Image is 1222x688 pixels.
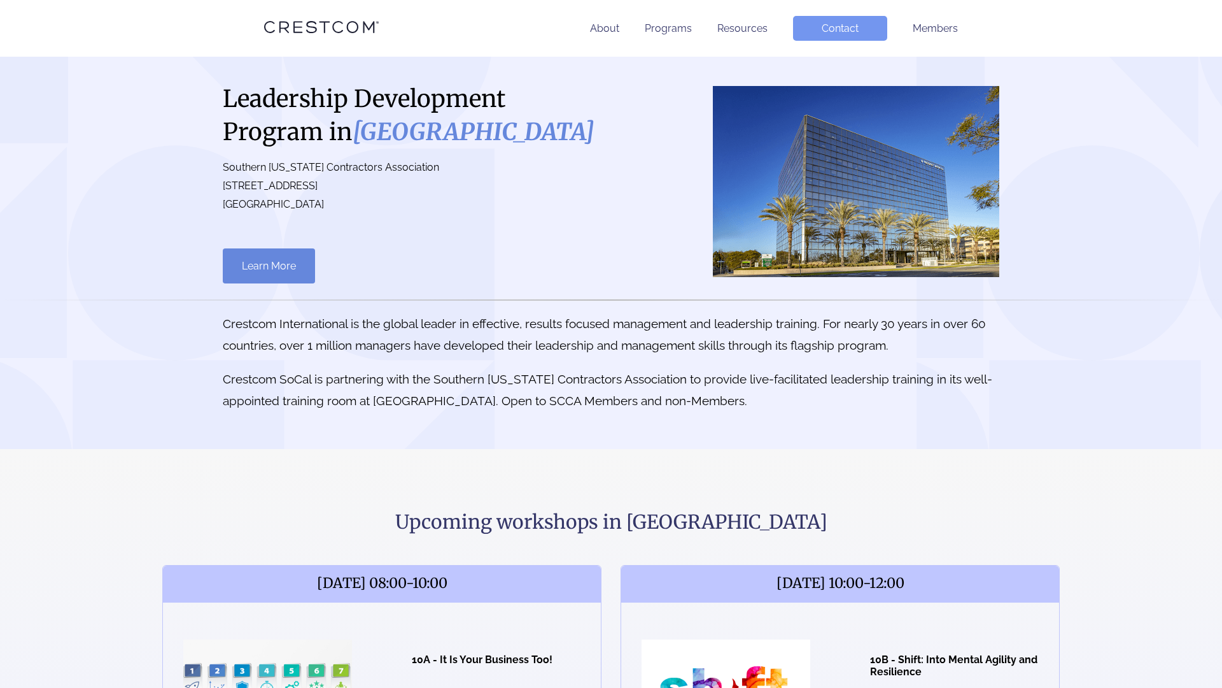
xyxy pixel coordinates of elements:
p: Crestcom SoCal is partnering with the Southern [US_STATE] Contractors Association to provide live... [223,368,999,412]
a: Members [913,22,958,34]
h4: 10B - Shift: Into Mental Agility and Resilience [870,654,1039,678]
a: Learn More [223,248,315,283]
h4: 10A - It Is Your Business Too! [412,654,580,666]
a: Programs [645,22,692,34]
p: Southern [US_STATE] Contractors Association [STREET_ADDRESS] [GEOGRAPHIC_DATA] [223,159,598,213]
a: Resources [717,22,768,34]
i: [GEOGRAPHIC_DATA] [353,117,594,147]
a: Contact [793,16,887,41]
img: Orange County [713,86,999,277]
span: [DATE] 08:00-10:00 [163,566,601,603]
h1: Leadership Development Program in [223,82,598,148]
h2: Upcoming workshops in [GEOGRAPHIC_DATA] [162,510,1060,535]
a: About [590,22,619,34]
span: [DATE] 10:00-12:00 [621,566,1059,603]
p: Crestcom International is the global leader in effective, results focused management and leadersh... [223,313,999,356]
